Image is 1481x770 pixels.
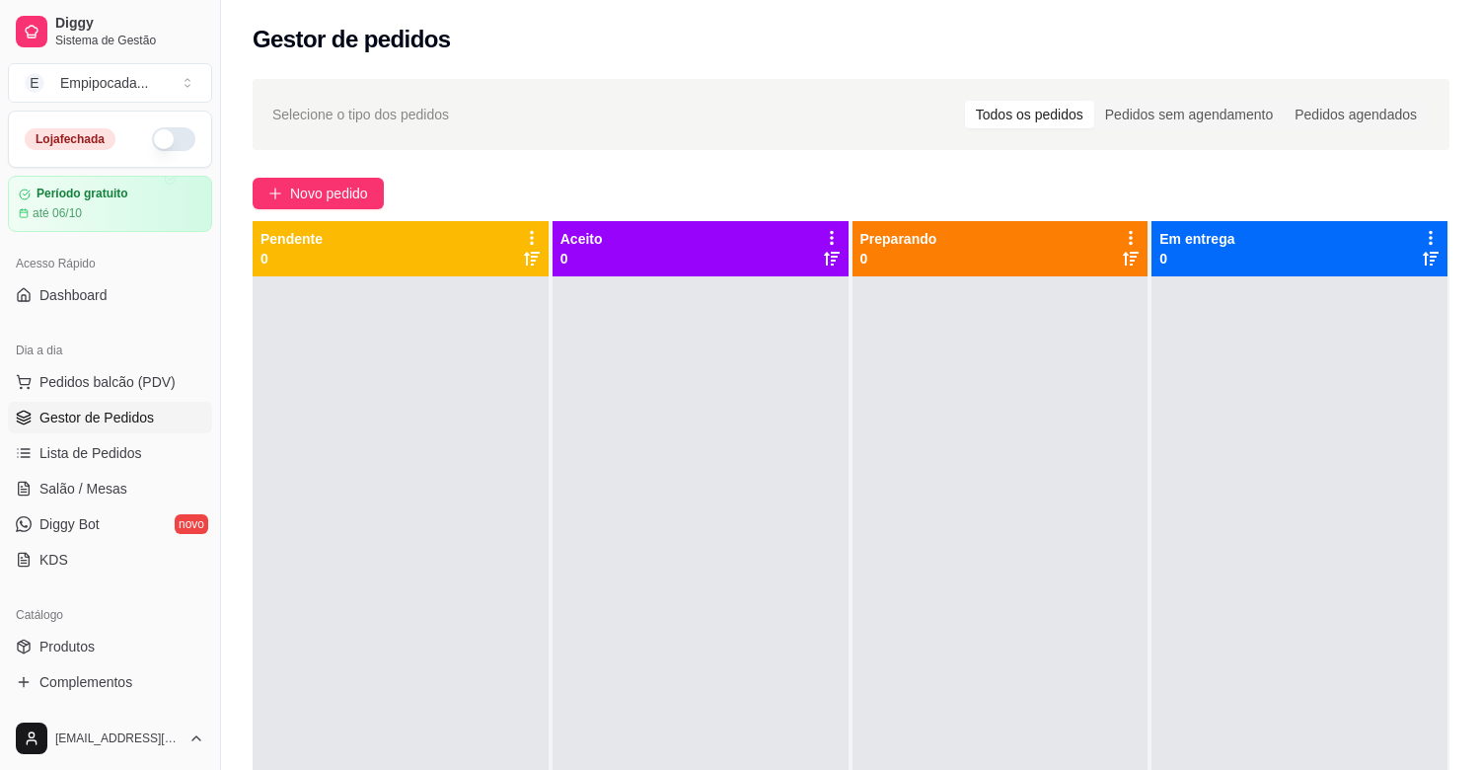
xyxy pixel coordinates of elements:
span: Produtos [39,637,95,656]
h2: Gestor de pedidos [253,24,451,55]
span: KDS [39,550,68,570]
p: 0 [1159,249,1234,269]
article: até 06/10 [33,205,82,221]
span: Diggy Bot [39,514,100,534]
span: Novo pedido [290,183,368,204]
div: Pedidos agendados [1284,101,1428,128]
article: Período gratuito [37,187,128,201]
p: Aceito [560,229,603,249]
button: [EMAIL_ADDRESS][DOMAIN_NAME] [8,715,212,762]
a: Complementos [8,666,212,698]
span: Lista de Pedidos [39,443,142,463]
a: Diggy Botnovo [8,508,212,540]
span: Diggy [55,15,204,33]
button: Select a team [8,63,212,103]
button: Alterar Status [152,127,195,151]
span: Pedidos balcão (PDV) [39,372,176,392]
span: Dashboard [39,285,108,305]
span: Selecione o tipo dos pedidos [272,104,449,125]
a: Período gratuitoaté 06/10 [8,176,212,232]
p: 0 [260,249,323,269]
a: Gestor de Pedidos [8,402,212,433]
div: Empipocada ... [60,73,149,93]
a: Produtos [8,631,212,662]
button: Novo pedido [253,178,384,209]
p: Preparando [860,229,937,249]
p: Em entrega [1159,229,1234,249]
span: Sistema de Gestão [55,33,204,48]
a: Lista de Pedidos [8,437,212,469]
a: DiggySistema de Gestão [8,8,212,55]
div: Acesso Rápido [8,248,212,279]
a: Dashboard [8,279,212,311]
span: Complementos [39,672,132,692]
div: Todos os pedidos [965,101,1094,128]
span: Gestor de Pedidos [39,408,154,427]
div: Pedidos sem agendamento [1094,101,1284,128]
a: KDS [8,544,212,576]
span: [EMAIL_ADDRESS][DOMAIN_NAME] [55,731,181,746]
a: Salão / Mesas [8,473,212,504]
p: 0 [560,249,603,269]
button: Pedidos balcão (PDV) [8,366,212,398]
div: Loja fechada [25,128,115,150]
span: plus [268,187,282,200]
p: Pendente [260,229,323,249]
div: Catálogo [8,599,212,631]
span: Salão / Mesas [39,479,127,499]
span: E [25,73,44,93]
p: 0 [860,249,937,269]
div: Dia a dia [8,335,212,366]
